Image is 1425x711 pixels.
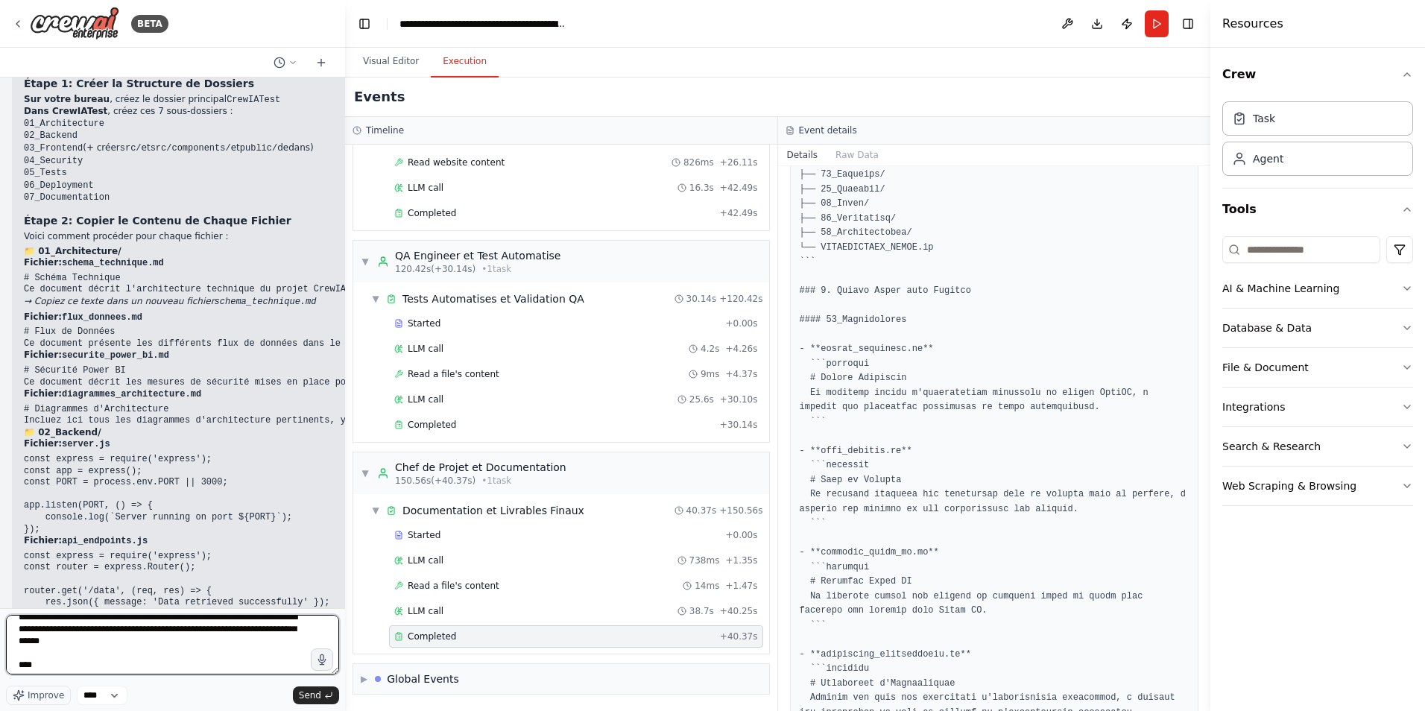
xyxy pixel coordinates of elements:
[402,503,584,518] div: Documentation et Livrables Finaux
[351,46,431,78] button: Visual Editor
[799,124,857,136] h3: Event details
[725,368,757,380] span: + 4.37s
[309,54,333,72] button: Start a new chat
[62,312,142,323] code: flux_donnees.md
[408,343,443,355] span: LLM call
[24,454,292,534] code: const express = require('express'); const app = express(); const PORT = process.env.PORT || 3000;...
[24,192,110,203] code: 07_Documentation
[24,296,316,306] em: → Copiez ce texte dans un nouveau fichier
[1253,111,1275,126] div: Task
[24,156,83,166] code: 04_Security
[1222,309,1413,347] button: Database & Data
[24,273,668,295] code: # Schéma Technique Ce document décrit l'architecture technique du projet CrewIA, y compris les co...
[24,106,733,204] li: , créez ces 7 sous-dossiers :
[1253,151,1283,166] div: Agent
[24,78,254,89] strong: Étape 1: Créer la Structure de Dossiers
[686,505,717,516] span: 40.37s
[725,554,757,566] span: + 1.35s
[151,143,231,154] code: src/components/
[1222,427,1413,466] button: Search & Research
[408,157,505,168] span: Read website content
[361,256,370,268] span: ▼
[408,368,499,380] span: Read a file's content
[24,168,67,178] code: 05_Tests
[268,54,303,72] button: Switch to previous chat
[725,343,757,355] span: + 4.26s
[361,673,367,685] span: ▶
[1222,95,1413,188] div: Crew
[395,263,475,275] span: 120.42s (+30.14s)
[725,317,757,329] span: + 0.00s
[24,106,107,116] strong: Dans CrewIATest
[299,689,321,701] span: Send
[701,368,720,380] span: 9ms
[62,439,110,449] code: server.js
[689,394,714,405] span: 25.6s
[227,95,280,105] code: CrewIATest
[293,686,339,704] button: Send
[354,13,375,34] button: Hide left sidebar
[689,182,714,194] span: 16.3s
[366,124,404,136] h3: Timeline
[24,94,110,104] strong: Sur votre bureau
[719,293,762,305] span: + 120.42s
[24,535,148,546] strong: Fichier:
[24,118,104,129] code: 01_Architecture
[24,180,94,191] code: 06_Deployment
[30,7,119,40] img: Logo
[371,293,380,305] span: ▼
[371,505,380,516] span: ▼
[24,130,78,141] code: 02_Backend
[408,317,440,329] span: Started
[408,207,456,219] span: Completed
[28,689,64,701] span: Improve
[408,529,440,541] span: Started
[720,182,758,194] span: + 42.49s
[361,467,370,479] span: ▼
[1222,269,1413,308] button: AI & Machine Learning
[701,343,719,355] span: 4.2s
[431,46,499,78] button: Execution
[720,419,758,431] span: + 30.14s
[62,350,169,361] code: securite_power_bi.md
[689,554,720,566] span: 738ms
[408,182,443,194] span: LLM call
[24,143,83,154] code: 03_Frontend
[24,404,733,426] code: # Diagrammes d'Architecture Incluez ici tous les diagrammes d'architecture pertinents, y compris ...
[720,207,758,219] span: + 42.49s
[24,312,142,322] strong: Fichier:
[24,350,169,360] strong: Fichier:
[1222,230,1413,518] div: Tools
[725,529,757,541] span: + 0.00s
[215,297,317,307] code: schema_technique.md
[1222,15,1283,33] h4: Resources
[24,94,733,107] li: , créez le dossier principal
[719,505,762,516] span: + 150.56s
[720,605,758,617] span: + 40.25s
[689,605,714,617] span: 38.7s
[1222,348,1413,387] button: File & Document
[1222,189,1413,230] button: Tools
[311,648,333,671] button: Click to speak your automation idea
[24,551,329,642] code: const express = require('express'); const router = express.Router(); router.get('/data', (req, re...
[240,143,277,154] code: public/
[24,438,110,449] strong: Fichier:
[720,394,758,405] span: + 30.10s
[24,427,101,437] strong: 📁 02_Backend/
[354,86,405,107] h2: Events
[1222,467,1413,505] button: Web Scraping & Browsing
[408,419,456,431] span: Completed
[408,605,443,617] span: LLM call
[827,145,888,165] button: Raw Data
[408,554,443,566] span: LLM call
[24,246,121,256] strong: 📁 01_Architecture/
[683,157,714,168] span: 826ms
[408,580,499,592] span: Read a file's content
[399,16,567,31] nav: breadcrumb
[120,143,142,154] code: src/
[24,142,733,155] li: (+ créer et et dedans)
[24,257,164,268] strong: Fichier:
[24,215,291,227] strong: Étape 2: Copier le Contenu de Chaque Fichier
[395,460,566,475] div: Chef de Projet et Documentation
[695,580,719,592] span: 14ms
